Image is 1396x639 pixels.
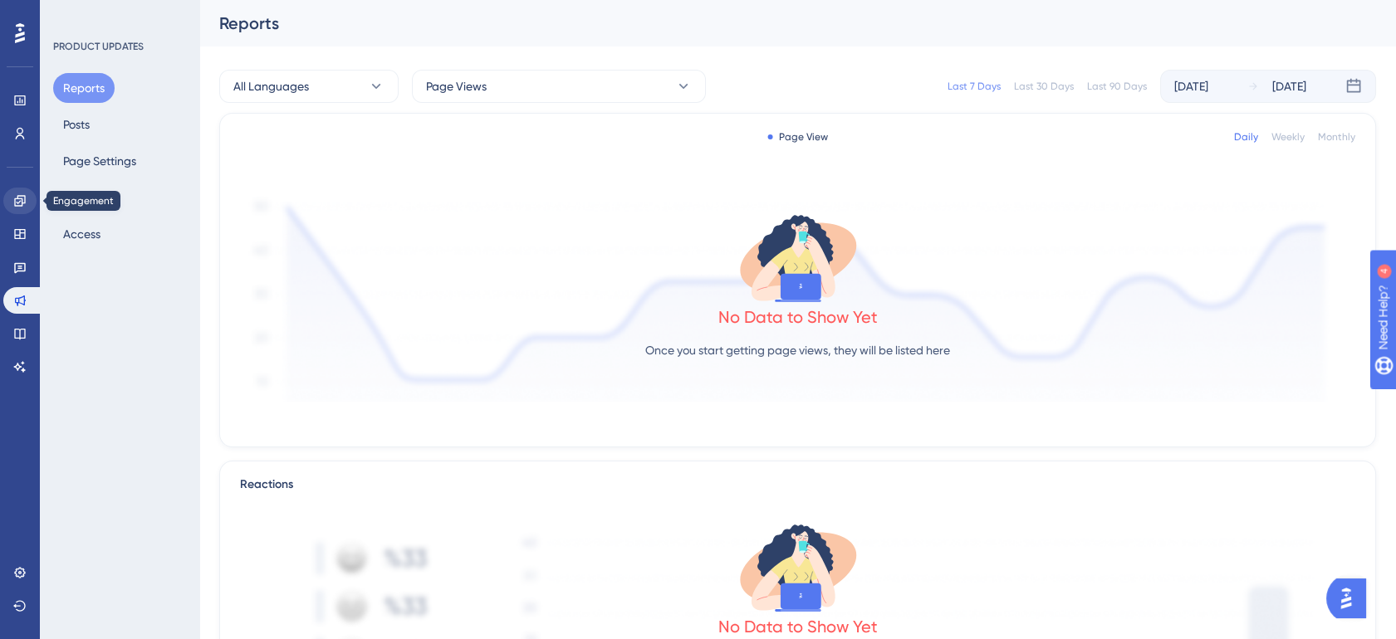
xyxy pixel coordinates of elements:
button: Posts [53,110,100,139]
span: Page Views [426,76,487,96]
div: No Data to Show Yet [718,305,878,329]
div: Last 90 Days [1087,80,1147,93]
div: Last 30 Days [1014,80,1074,93]
button: Page Views [412,70,706,103]
div: Monthly [1318,130,1355,144]
div: PRODUCT UPDATES [53,40,144,53]
iframe: UserGuiding AI Assistant Launcher [1326,573,1376,623]
button: All Languages [219,70,399,103]
p: Once you start getting page views, they will be listed here [645,340,950,360]
button: Domain [53,183,115,212]
div: 4 [115,8,120,22]
div: Weekly [1271,130,1305,144]
button: Access [53,219,110,249]
span: All Languages [233,76,309,96]
div: Reactions [240,475,1355,495]
div: Page View [767,130,828,144]
div: [DATE] [1272,76,1306,96]
span: Need Help? [39,4,104,24]
div: Reports [219,12,1335,35]
div: [DATE] [1174,76,1208,96]
button: Page Settings [53,146,146,176]
div: Last 7 Days [948,80,1001,93]
div: Daily [1234,130,1258,144]
div: No Data to Show Yet [718,615,878,638]
button: Reports [53,73,115,103]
